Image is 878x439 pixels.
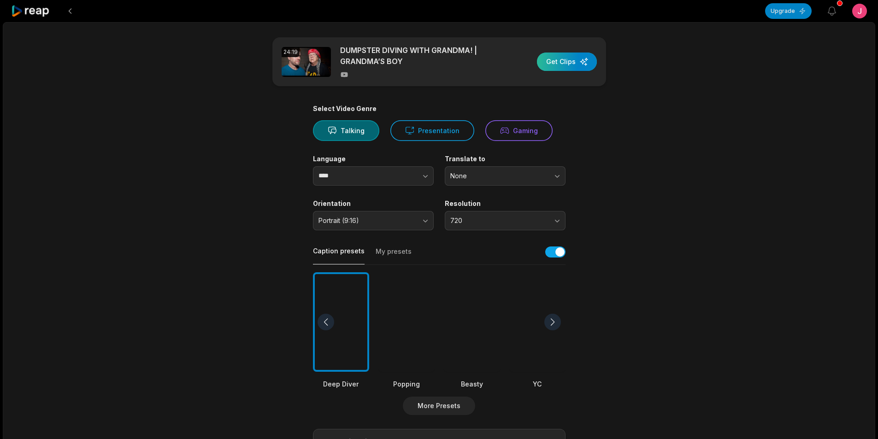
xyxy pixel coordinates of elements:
div: YC [509,379,566,389]
button: Get Clips [537,53,597,71]
button: None [445,166,566,186]
button: Upgrade [765,3,812,19]
button: More Presets [403,397,475,415]
p: DUMPSTER DIVING WITH GRANDMA! | GRANDMA’S BOY [340,45,499,67]
button: Portrait (9:16) [313,211,434,230]
div: 24:19 [282,47,300,57]
span: None [450,172,547,180]
div: Beasty [444,379,500,389]
label: Translate to [445,155,566,163]
div: Popping [378,379,435,389]
div: Select Video Genre [313,105,566,113]
label: Resolution [445,199,566,208]
div: Deep Diver [313,379,369,389]
button: Caption presets [313,246,365,264]
button: 720 [445,211,566,230]
span: Portrait (9:16) [318,217,415,225]
button: Talking [313,120,379,141]
button: Gaming [485,120,553,141]
button: My presets [376,247,412,264]
button: Presentation [390,120,474,141]
label: Language [313,155,434,163]
span: 720 [450,217,547,225]
label: Orientation [313,199,434,208]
